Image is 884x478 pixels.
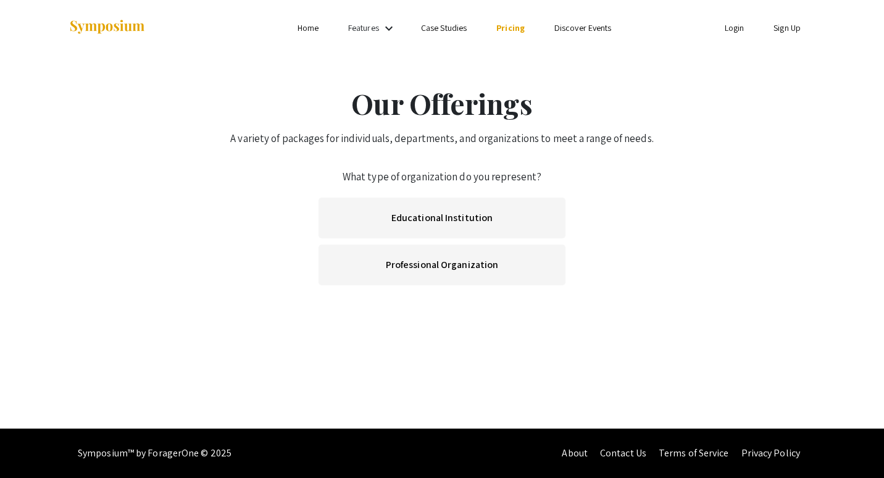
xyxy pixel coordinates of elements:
a: Sign Up [773,22,801,33]
a: Pricing [496,22,525,33]
a: Terms of Service [659,447,729,459]
a: Contact Us [600,447,646,459]
a: Login [725,22,744,33]
p: A variety of packages for individuals, departments, and organizations to meet a range of needs. [69,125,815,147]
a: Professional Organization [319,245,565,285]
a: Home [298,22,319,33]
a: Case Studies [421,22,467,33]
a: Educational Institution [319,198,565,238]
p: What type of organization do you represent? [69,169,815,185]
mat-icon: Expand Features list [382,21,396,36]
a: Discover Events [554,22,612,33]
iframe: Chat [9,422,52,469]
div: Symposium™ by ForagerOne © 2025 [78,429,231,478]
a: Features [348,22,379,33]
a: Privacy Policy [741,447,800,459]
a: About [562,447,588,459]
img: Symposium by ForagerOne [69,19,146,36]
h1: Our Offerings [69,86,815,120]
